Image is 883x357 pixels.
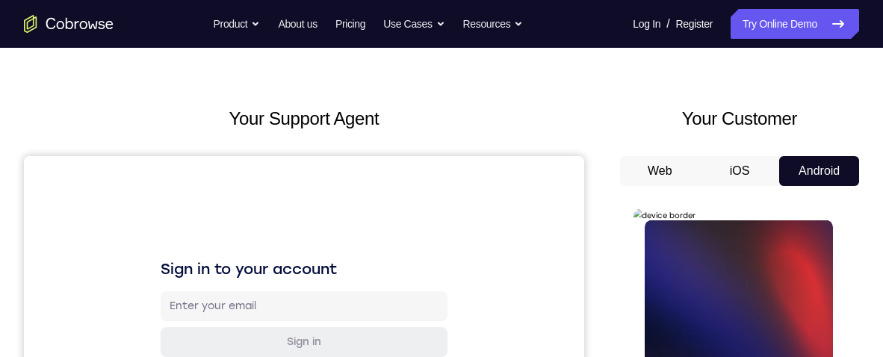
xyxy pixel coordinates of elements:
button: Tap to Start [46,200,164,240]
h1: Sign in to your account [137,102,424,123]
a: Try Online Demo [731,9,859,39]
a: Log In [633,9,660,39]
button: Product [214,9,261,39]
button: Sign in [137,171,424,201]
a: Pricing [335,9,365,39]
h2: Your Customer [620,105,859,132]
button: Web [620,156,700,186]
a: Register [676,9,713,39]
h2: Your Support Agent [24,105,584,132]
p: or [273,214,288,226]
div: Sign in with GitHub [242,280,343,295]
div: Sign in with Google [241,244,343,259]
a: Go to the home page [24,15,114,33]
span: Tap to Start [67,213,143,228]
span: / [666,15,669,33]
button: Sign in with Google [137,237,424,267]
button: Android [779,156,859,186]
button: Resources [463,9,524,39]
button: Sign in with Intercom [137,308,424,338]
button: Sign in with GitHub [137,273,424,302]
a: About us [278,9,317,39]
div: Sign in with Intercom [236,316,349,331]
button: iOS [700,156,780,186]
input: Enter your email [146,143,415,158]
button: Use Cases [383,9,444,39]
